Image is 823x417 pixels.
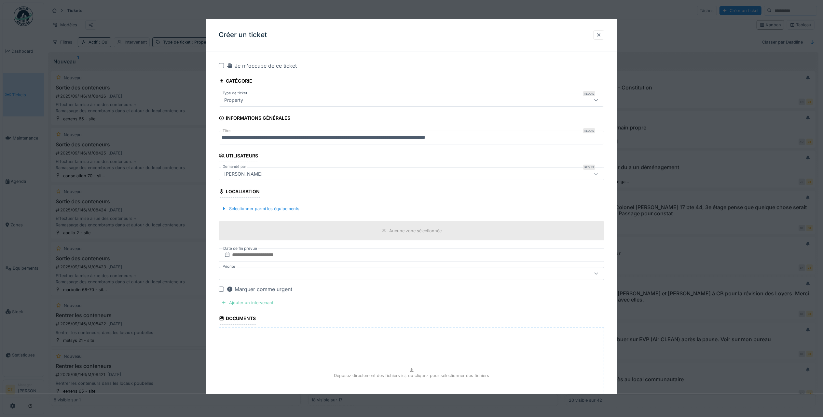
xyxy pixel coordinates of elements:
[222,170,265,177] div: [PERSON_NAME]
[219,76,252,87] div: Catégorie
[583,128,595,133] div: Requis
[223,245,258,252] label: Date de fin prévue
[219,151,258,162] div: Utilisateurs
[219,31,267,39] h3: Créer un ticket
[389,227,442,234] div: Aucune zone sélectionnée
[221,264,237,269] label: Priorité
[221,90,249,96] label: Type de ticket
[222,97,246,104] div: Property
[219,113,290,124] div: Informations générales
[219,298,276,307] div: Ajouter un intervenant
[583,165,595,170] div: Requis
[219,187,260,198] div: Localisation
[226,62,297,70] div: Je m'occupe de ce ticket
[221,164,247,169] label: Demandé par
[219,204,302,213] div: Sélectionner parmi les équipements
[226,285,292,293] div: Marquer comme urgent
[334,372,489,379] p: Déposez directement des fichiers ici, ou cliquez pour sélectionner des fichiers
[221,128,232,134] label: Titre
[219,314,256,325] div: Documents
[583,91,595,96] div: Requis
